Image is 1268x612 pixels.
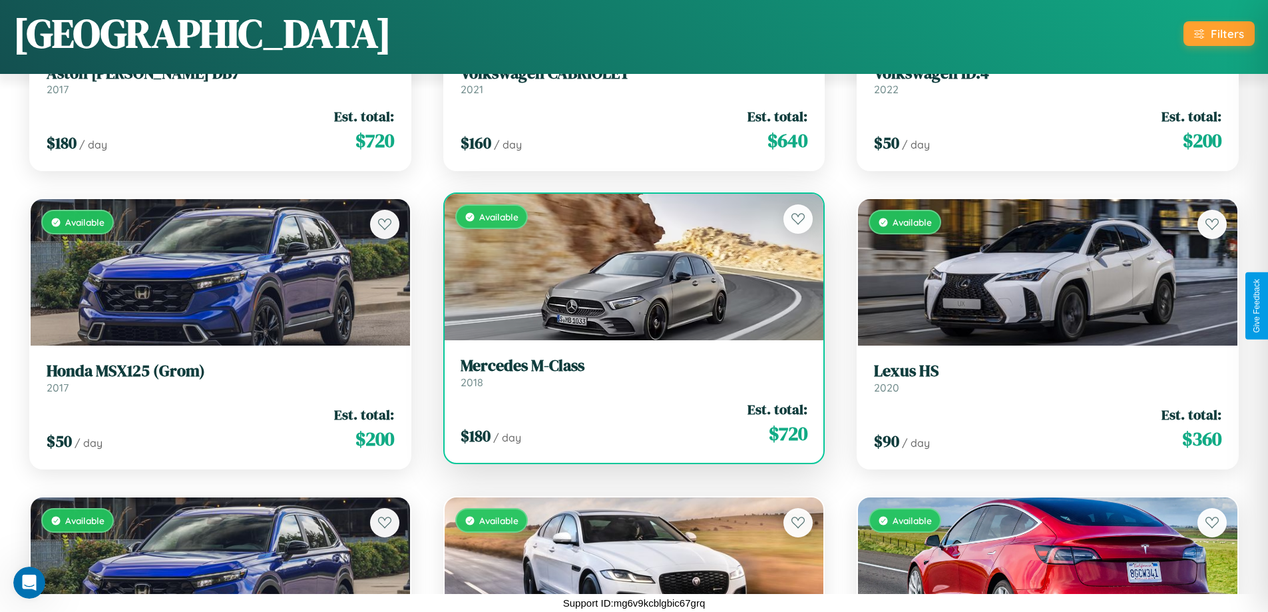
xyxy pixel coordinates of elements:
[47,430,72,452] span: $ 50
[1252,279,1261,333] div: Give Feedback
[479,515,519,526] span: Available
[1183,21,1255,46] button: Filters
[479,211,519,222] span: Available
[893,216,932,228] span: Available
[1182,426,1221,452] span: $ 360
[47,64,394,97] a: Aston [PERSON_NAME] DB72017
[874,83,899,96] span: 2022
[494,138,522,151] span: / day
[461,83,483,96] span: 2021
[334,107,394,126] span: Est. total:
[769,420,807,447] span: $ 720
[13,6,391,61] h1: [GEOGRAPHIC_DATA]
[47,132,77,154] span: $ 180
[767,127,807,154] span: $ 640
[47,362,394,381] h3: Honda MSX125 (Grom)
[355,127,394,154] span: $ 720
[461,425,491,447] span: $ 180
[461,356,808,389] a: Mercedes M-Class2018
[65,515,105,526] span: Available
[893,515,932,526] span: Available
[874,381,899,394] span: 2020
[747,107,807,126] span: Est. total:
[1183,127,1221,154] span: $ 200
[355,426,394,452] span: $ 200
[902,436,930,450] span: / day
[1211,27,1244,41] div: Filters
[75,436,103,450] span: / day
[874,64,1221,97] a: Volkswagen ID.42022
[461,64,808,83] h3: Volkswagen CABRIOLET
[874,64,1221,83] h3: Volkswagen ID.4
[461,376,483,389] span: 2018
[334,405,394,424] span: Est. total:
[47,362,394,394] a: Honda MSX125 (Grom)2017
[493,431,521,444] span: / day
[874,362,1221,381] h3: Lexus HS
[902,138,930,151] span: / day
[747,400,807,419] span: Est. total:
[563,594,705,612] p: Support ID: mg6v9kcblgbic67grq
[47,64,394,83] h3: Aston [PERSON_NAME] DB7
[1162,405,1221,424] span: Est. total:
[874,430,899,452] span: $ 90
[79,138,107,151] span: / day
[461,64,808,97] a: Volkswagen CABRIOLET2021
[874,362,1221,394] a: Lexus HS2020
[47,381,69,394] span: 2017
[13,567,45,599] iframe: Intercom live chat
[65,216,105,228] span: Available
[47,83,69,96] span: 2017
[461,356,808,376] h3: Mercedes M-Class
[874,132,899,154] span: $ 50
[1162,107,1221,126] span: Est. total:
[461,132,491,154] span: $ 160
